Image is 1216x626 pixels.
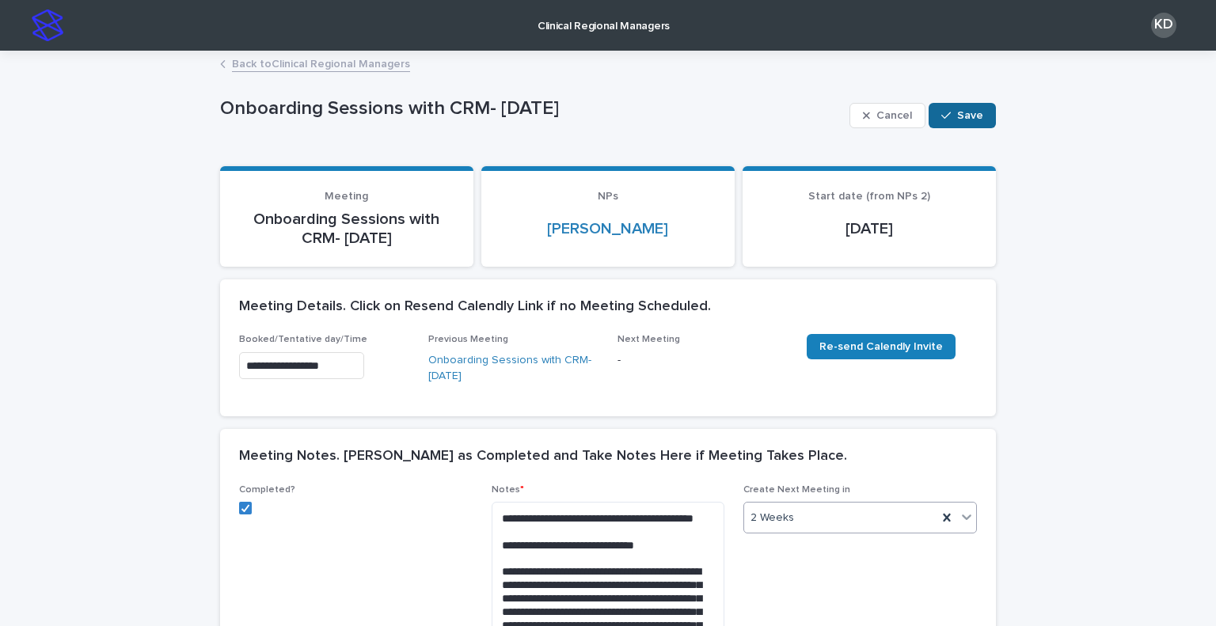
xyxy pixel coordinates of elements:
[876,110,912,121] span: Cancel
[239,210,454,248] p: Onboarding Sessions with CRM- [DATE]
[598,191,618,202] span: NPs
[239,298,711,316] h2: Meeting Details. Click on Resend Calendly Link if no Meeting Scheduled.
[1151,13,1176,38] div: KD
[232,54,410,72] a: Back toClinical Regional Managers
[239,485,295,495] span: Completed?
[617,335,680,344] span: Next Meeting
[929,103,996,128] button: Save
[239,335,367,344] span: Booked/Tentative day/Time
[325,191,368,202] span: Meeting
[762,219,977,238] p: [DATE]
[807,334,956,359] a: Re-send Calendly Invite
[957,110,983,121] span: Save
[750,510,794,526] span: 2 Weeks
[428,352,598,385] a: Onboarding Sessions with CRM- [DATE]
[428,335,508,344] span: Previous Meeting
[220,97,843,120] p: Onboarding Sessions with CRM- [DATE]
[239,448,847,465] h2: Meeting Notes. [PERSON_NAME] as Completed and Take Notes Here if Meeting Takes Place.
[617,352,788,369] p: -
[547,219,668,238] a: [PERSON_NAME]
[808,191,930,202] span: Start date (from NPs 2)
[492,485,524,495] span: Notes
[819,341,943,352] span: Re-send Calendly Invite
[743,485,850,495] span: Create Next Meeting in
[849,103,925,128] button: Cancel
[32,9,63,41] img: stacker-logo-s-only.png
